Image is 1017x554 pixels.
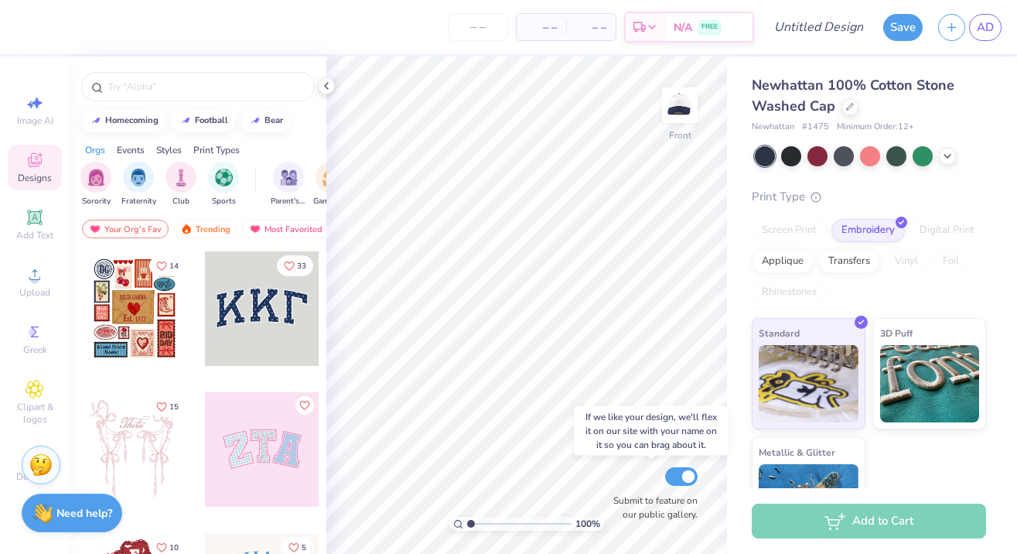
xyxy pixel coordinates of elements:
span: Clipart & logos [8,401,62,426]
div: Trending [173,220,237,238]
div: Vinyl [885,250,928,273]
span: 14 [169,262,179,270]
span: 33 [297,262,306,270]
input: Try "Alpha" [107,79,305,94]
button: Save [883,14,923,41]
div: Most Favorited [242,220,329,238]
div: filter for Parent's Weekend [271,162,306,207]
img: Club Image [172,169,189,186]
button: homecoming [81,109,166,132]
button: football [171,109,235,132]
span: 5 [302,544,306,552]
button: filter button [80,162,111,207]
strong: Need help? [56,506,112,521]
span: AD [977,19,994,36]
span: Metallic & Glitter [759,444,835,460]
div: filter for Fraternity [121,162,156,207]
img: Fraternity Image [130,169,147,186]
span: 3D Puff [880,325,913,341]
button: Like [149,255,186,276]
span: N/A [674,19,692,36]
span: Decorate [16,470,53,483]
img: trend_line.gif [179,116,192,125]
a: AD [969,14,1002,41]
div: Print Type [752,188,986,206]
img: Sports Image [215,169,233,186]
button: Like [149,396,186,417]
span: Greek [23,344,47,356]
span: Newhattan [752,121,794,134]
div: Styles [156,143,182,157]
div: Applique [752,250,814,273]
img: Sorority Image [87,169,105,186]
div: Print Types [193,143,240,157]
button: Like [277,255,313,276]
span: Newhattan 100% Cotton Stone Washed Cap [752,76,954,115]
button: filter button [166,162,196,207]
span: 100 % [575,517,600,531]
span: Club [172,196,189,207]
span: Designs [18,172,52,184]
div: If we like your design, we'll flex it on our site with your name on it so you can brag about it. [574,406,729,456]
div: filter for Sports [208,162,239,207]
div: Events [117,143,145,157]
button: bear [241,109,290,132]
span: # 1475 [802,121,829,134]
div: Your Org's Fav [82,220,169,238]
span: Parent's Weekend [271,196,306,207]
div: Orgs [85,143,105,157]
div: Foil [933,250,969,273]
button: filter button [208,162,239,207]
div: Screen Print [752,219,827,242]
span: Upload [19,286,50,299]
label: Submit to feature on our public gallery. [605,494,698,522]
img: trend_line.gif [90,116,102,125]
div: homecoming [105,116,159,125]
span: Sorority [82,196,111,207]
div: Rhinestones [752,281,827,304]
span: – – [575,19,606,36]
div: Front [669,128,691,142]
div: Embroidery [831,219,905,242]
span: FREE [701,22,718,32]
div: Digital Print [909,219,985,242]
img: trend_line.gif [249,116,261,125]
span: 15 [169,403,179,411]
div: filter for Club [166,162,196,207]
input: Untitled Design [762,12,875,43]
span: Sports [212,196,236,207]
span: Image AI [17,115,53,127]
button: filter button [121,162,156,207]
img: Front [664,90,695,121]
span: – – [526,19,557,36]
img: Game Day Image [323,169,340,186]
img: Metallic & Glitter [759,464,858,542]
img: trending.gif [180,224,193,234]
button: filter button [271,162,306,207]
img: 3D Puff [880,345,980,422]
span: Standard [759,325,800,341]
span: Add Text [16,229,53,241]
div: filter for Game Day [313,162,349,207]
input: – – [448,13,508,41]
img: Standard [759,345,858,422]
div: Transfers [818,250,880,273]
div: filter for Sorority [80,162,111,207]
button: filter button [313,162,349,207]
img: most_fav.gif [89,224,101,234]
span: Fraternity [121,196,156,207]
img: Parent's Weekend Image [280,169,298,186]
span: Minimum Order: 12 + [837,121,914,134]
div: bear [264,116,283,125]
span: Game Day [313,196,349,207]
div: football [195,116,228,125]
img: most_fav.gif [249,224,261,234]
span: 10 [169,544,179,552]
button: Like [295,396,314,415]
